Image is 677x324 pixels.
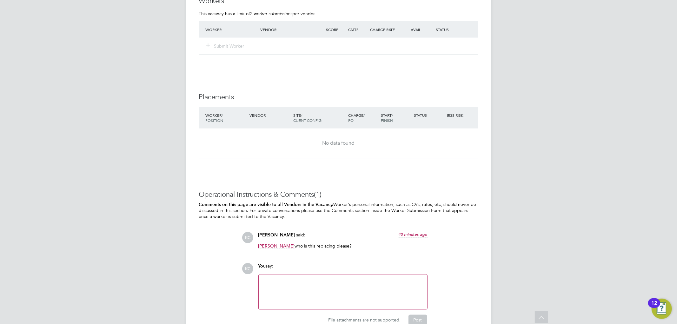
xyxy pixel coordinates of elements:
[402,24,435,35] div: Avail
[204,109,248,126] div: Worker
[347,109,380,126] div: Charge
[368,24,402,35] div: Charge Rate
[199,93,478,102] h3: Placements
[292,109,347,126] div: Site
[258,243,295,249] span: [PERSON_NAME]
[445,109,467,121] div: IR35 Risk
[314,190,322,199] span: (1)
[205,140,472,147] div: No data found
[325,24,347,35] div: Score
[347,24,368,35] div: Cmts
[199,202,334,207] b: Comments on this page are visible to all Vendors in the Vacancy.
[250,11,293,17] em: 2 worker submissions
[199,190,478,199] h3: Operational Instructions & Comments
[348,113,365,123] span: / PO
[204,24,259,35] div: Worker
[399,232,428,237] span: 40 minutes ago
[248,109,292,121] div: Vendor
[206,113,223,123] span: / Position
[242,232,254,243] span: KC
[258,243,428,249] p: who is this replacing please?
[296,232,306,238] span: said:
[199,202,478,219] p: Worker's personal information, such as CVs, rates, etc, should never be discussed in this section...
[207,43,245,49] button: Submit Worker
[329,317,401,323] span: File attachments are not supported.
[293,113,322,123] span: / Client Config
[651,303,657,311] div: 12
[259,24,324,35] div: Vendor
[258,263,428,274] div: say:
[258,232,295,238] span: [PERSON_NAME]
[652,299,672,319] button: Open Resource Center, 12 new notifications
[434,24,478,35] div: Status
[379,109,412,126] div: Start
[412,109,445,121] div: Status
[381,113,393,123] span: / Finish
[242,263,254,274] span: KC
[258,263,266,269] span: You
[199,11,478,17] p: This vacancy has a limit of per vendor.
